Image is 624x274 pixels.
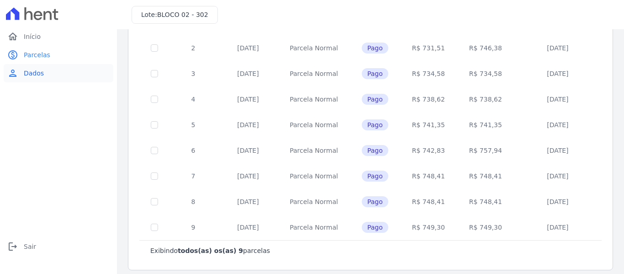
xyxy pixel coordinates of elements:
td: 4 [169,86,217,112]
td: [DATE] [217,61,279,86]
td: Parcela Normal [279,163,349,189]
td: [DATE] [515,189,600,215]
td: [DATE] [217,86,279,112]
a: logoutSair [4,237,113,256]
td: R$ 748,41 [401,163,456,189]
input: Só é possível selecionar pagamentos em aberto [151,224,158,231]
span: Parcelas [24,50,50,59]
td: Parcela Normal [279,189,349,215]
i: home [7,31,18,42]
td: [DATE] [217,215,279,240]
input: Só é possível selecionar pagamentos em aberto [151,96,158,103]
td: 7 [169,163,217,189]
td: 2 [169,35,217,61]
td: R$ 742,83 [401,138,456,163]
td: R$ 748,41 [456,163,515,189]
input: Só é possível selecionar pagamentos em aberto [151,172,158,180]
td: R$ 738,62 [456,86,515,112]
td: Parcela Normal [279,35,349,61]
input: Só é possível selecionar pagamentos em aberto [151,121,158,129]
td: Parcela Normal [279,215,349,240]
td: R$ 749,30 [401,215,456,240]
td: R$ 738,62 [401,86,456,112]
td: [DATE] [515,163,600,189]
td: R$ 749,30 [456,215,515,240]
td: R$ 741,35 [456,112,515,138]
td: R$ 748,41 [456,189,515,215]
input: Só é possível selecionar pagamentos em aberto [151,198,158,205]
td: R$ 734,58 [401,61,456,86]
span: Início [24,32,41,41]
input: Só é possível selecionar pagamentos em aberto [151,147,158,154]
td: 6 [169,138,217,163]
td: [DATE] [217,112,279,138]
a: paidParcelas [4,46,113,64]
td: Parcela Normal [279,112,349,138]
span: Pago [362,119,388,130]
span: Pago [362,68,388,79]
td: [DATE] [515,138,600,163]
td: R$ 734,58 [456,61,515,86]
td: [DATE] [515,112,600,138]
span: Sair [24,242,36,251]
td: R$ 731,51 [401,35,456,61]
input: Só é possível selecionar pagamentos em aberto [151,70,158,77]
i: person [7,68,18,79]
td: [DATE] [515,61,600,86]
span: Pago [362,43,388,54]
td: 3 [169,61,217,86]
td: R$ 741,35 [401,112,456,138]
td: [DATE] [515,215,600,240]
td: R$ 757,94 [456,138,515,163]
span: Pago [362,171,388,182]
td: R$ 748,41 [401,189,456,215]
span: Pago [362,196,388,207]
a: personDados [4,64,113,82]
td: 5 [169,112,217,138]
input: Só é possível selecionar pagamentos em aberto [151,44,158,52]
span: Pago [362,94,388,105]
span: Dados [24,69,44,78]
p: Exibindo parcelas [150,246,270,255]
td: [DATE] [217,189,279,215]
i: paid [7,49,18,60]
td: R$ 746,38 [456,35,515,61]
td: [DATE] [217,163,279,189]
h3: Lote: [141,10,208,20]
span: Pago [362,222,388,233]
i: logout [7,241,18,252]
td: 8 [169,189,217,215]
td: Parcela Normal [279,138,349,163]
td: [DATE] [515,86,600,112]
td: [DATE] [217,138,279,163]
span: BLOCO 02 - 302 [157,11,208,18]
a: homeInício [4,27,113,46]
td: Parcela Normal [279,86,349,112]
td: [DATE] [515,35,600,61]
td: Parcela Normal [279,61,349,86]
td: 9 [169,215,217,240]
td: [DATE] [217,35,279,61]
b: todos(as) os(as) 9 [178,247,243,254]
span: Pago [362,145,388,156]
